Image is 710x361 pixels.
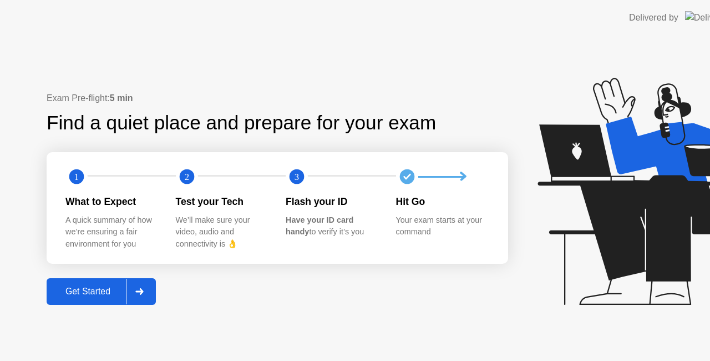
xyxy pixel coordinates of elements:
[110,93,133,103] b: 5 min
[47,278,156,305] button: Get Started
[184,172,189,182] text: 2
[50,287,126,297] div: Get Started
[74,172,79,182] text: 1
[65,214,158,250] div: A quick summary of how we’re ensuring a fair environment for you
[47,92,508,105] div: Exam Pre-flight:
[286,214,378,238] div: to verify it’s you
[65,194,158,209] div: What to Expect
[629,11,678,24] div: Delivered by
[47,108,438,138] div: Find a quiet place and prepare for your exam
[295,172,299,182] text: 3
[286,194,378,209] div: Flash your ID
[396,214,489,238] div: Your exam starts at your command
[176,214,268,250] div: We’ll make sure your video, audio and connectivity is 👌
[286,215,353,237] b: Have your ID card handy
[396,194,489,209] div: Hit Go
[176,194,268,209] div: Test your Tech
